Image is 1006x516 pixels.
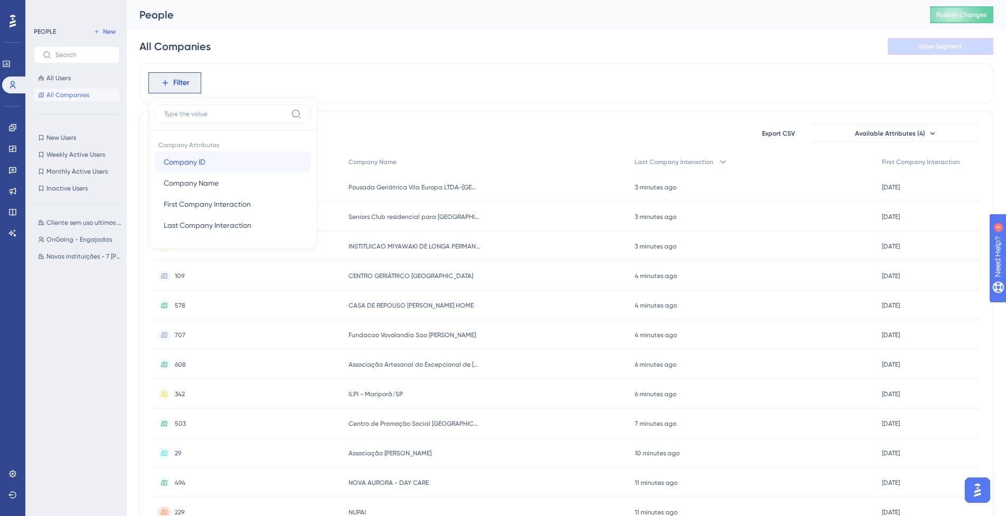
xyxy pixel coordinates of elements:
[882,272,900,280] time: [DATE]
[882,213,900,221] time: [DATE]
[164,219,251,232] span: Last Company Interaction
[882,302,900,309] time: [DATE]
[46,74,71,82] span: All Users
[349,360,481,369] span: Associação Artesanal do Excepcional de [GEOGRAPHIC_DATA] - ASSARTE - Lar [PERSON_NAME]
[46,252,121,261] span: Novas instituições - 7 [PERSON_NAME]
[155,173,311,194] button: Company Name
[34,165,119,178] button: Monthly Active Users
[930,6,993,23] button: Publish Changes
[349,301,474,310] span: CASA DE REPOUSO [PERSON_NAME] HOME
[882,158,960,166] span: First Company Interaction
[175,360,186,369] span: 608
[73,5,77,14] div: 4
[164,177,219,189] span: Company Name
[175,390,185,398] span: 342
[175,272,184,280] span: 109
[635,390,676,398] time: 6 minutes ago
[882,243,900,250] time: [DATE]
[635,213,676,221] time: 3 minutes ago
[34,148,119,161] button: Weekly Active Users
[34,216,126,229] button: Cliente sem uso ultimos 7 [PERSON_NAME]
[882,509,900,516] time: [DATE]
[46,167,108,176] span: Monthly Active Users
[349,213,481,221] span: Seniors Club residencial para [GEOGRAPHIC_DATA]
[349,331,476,339] span: Fundacao Vovolandia Sao [PERSON_NAME]
[34,72,119,84] button: All Users
[349,183,481,192] span: Pousada Geriátrica Vila Europa LTDA-[GEOGRAPHIC_DATA]
[349,479,429,487] span: NOVA AURORA - DAY CARE
[635,184,676,191] time: 3 minutes ago
[635,509,678,516] time: 11 minutes ago
[175,331,185,339] span: 707
[148,72,201,93] button: Filter
[882,361,900,368] time: [DATE]
[349,419,481,428] span: Centro de Promoção Social [GEOGRAPHIC_DATA]
[635,272,677,280] time: 4 minutes ago
[175,479,185,487] span: 494
[175,449,181,457] span: 29
[349,272,473,280] span: CENTRO GERIÁTRICO [GEOGRAPHIC_DATA]
[762,129,795,138] span: Export CSV
[90,25,119,38] button: New
[173,77,190,89] span: Filter
[25,3,66,15] span: Need Help?
[882,450,900,457] time: [DATE]
[635,331,677,339] time: 4 minutes ago
[349,390,403,398] span: ILPI - Mariporã/SP
[635,243,676,250] time: 3 minutes ago
[349,158,397,166] span: Company Name
[962,474,993,506] iframe: UserGuiding AI Assistant Launcher
[164,198,251,211] span: First Company Interaction
[139,7,904,22] div: People
[164,110,287,118] input: Type the value
[882,184,900,191] time: [DATE]
[155,194,311,215] button: First Company Interaction
[882,420,900,427] time: [DATE]
[34,89,119,101] button: All Companies
[34,27,56,36] div: PEOPLE
[635,479,678,486] time: 11 minutes ago
[155,151,311,173] button: Company ID
[919,42,962,51] span: Save Segment
[855,129,925,138] span: Available Attributes (4)
[46,133,76,142] span: New Users
[936,11,987,19] span: Publish Changes
[55,51,110,59] input: Search
[46,184,88,193] span: Inactive Users
[155,215,311,236] button: Last Company Interaction
[635,420,676,427] time: 7 minutes ago
[139,39,211,54] div: All Companies
[34,131,119,144] button: New Users
[635,450,680,457] time: 10 minutes ago
[155,137,311,151] span: Company Attributes
[882,331,900,339] time: [DATE]
[882,479,900,486] time: [DATE]
[752,125,805,142] button: Export CSV
[34,233,126,246] button: OnGoing - Engajadas
[635,361,676,368] time: 6 minutes ago
[882,390,900,398] time: [DATE]
[164,156,205,168] span: Company ID
[34,182,119,195] button: Inactive Users
[34,250,126,263] button: Novas instituições - 7 [PERSON_NAME]
[103,27,116,36] span: New
[46,218,121,227] span: Cliente sem uso ultimos 7 [PERSON_NAME]
[635,158,713,166] span: Last Company Interaction
[888,38,993,55] button: Save Segment
[46,150,105,159] span: Weekly Active Users
[635,302,677,309] time: 4 minutes ago
[349,449,431,457] span: Associação [PERSON_NAME]
[46,235,112,244] span: OnGoing - Engajadas
[46,91,89,99] span: All Companies
[175,419,186,428] span: 503
[175,301,185,310] span: 578
[811,125,980,142] button: Available Attributes (4)
[349,242,481,251] span: INSTITUICAO MIYAWAKI DE LONGA PERMANENCIA PARA IDOSOS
